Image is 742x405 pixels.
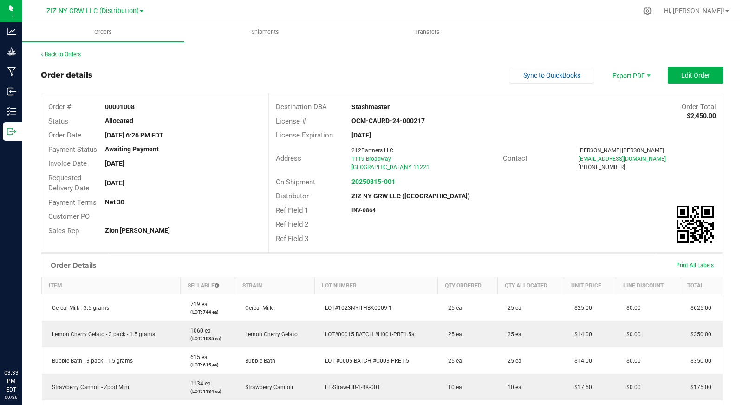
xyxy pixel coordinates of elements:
span: $0.00 [622,384,641,391]
strong: 00001008 [105,103,135,111]
span: LOT#1023NYITHBK0009-1 [320,305,392,311]
span: Sync to QuickBooks [523,72,580,79]
span: Distributor [276,192,309,200]
p: 09/26 [4,394,18,401]
span: License # [276,117,306,125]
th: Strain [235,277,315,294]
div: Order details [41,70,92,81]
span: Transfers [402,28,452,36]
span: FF-Straw-LIB-1-BK-001 [320,384,380,391]
span: Payment Terms [48,198,97,207]
span: Payment Status [48,145,97,154]
a: 20250815-001 [351,178,395,185]
span: Order Total [682,103,716,111]
span: LOT#00015 BATCH #H001-PRE1.5a [320,331,415,338]
th: Unit Price [564,277,616,294]
a: Transfers [346,22,508,42]
span: Cereal Milk - 3.5 grams [47,305,109,311]
span: Address [276,154,301,163]
span: 25 ea [443,305,462,311]
li: Export PDF [603,67,658,84]
th: Qty Ordered [438,277,497,294]
span: $14.00 [570,358,592,364]
span: 1119 Broadway [351,156,391,162]
span: $14.00 [570,331,592,338]
span: Bubble Bath - 3 pack - 1.5 grams [47,358,133,364]
span: Cereal Milk [241,305,273,311]
span: On Shipment [276,178,315,186]
th: Qty Allocated [497,277,564,294]
strong: OCM-CAURD-24-000217 [351,117,425,124]
span: Bubble Bath [241,358,275,364]
th: Sellable [180,277,235,294]
span: $350.00 [686,358,711,364]
a: Shipments [184,22,346,42]
span: [GEOGRAPHIC_DATA] [351,164,405,170]
p: (LOT: 1085 ea) [186,335,229,342]
span: Print All Labels [676,262,714,268]
inline-svg: Inventory [7,107,16,116]
iframe: Resource center [9,331,37,359]
span: NY [404,164,411,170]
inline-svg: Outbound [7,127,16,136]
span: Lemon Cherry Gelato - 3 pack - 1.5 grams [47,331,155,338]
strong: [DATE] 6:26 PM EDT [105,131,163,139]
span: Strawberry Cannoli [241,384,293,391]
span: 615 ea [186,354,208,360]
span: 25 ea [443,358,462,364]
th: Line Discount [616,277,680,294]
button: Sync to QuickBooks [510,67,593,84]
inline-svg: Grow [7,47,16,56]
span: $350.00 [686,331,711,338]
strong: INV-0864 [351,207,376,214]
th: Total [680,277,723,294]
span: License Expiration [276,131,333,139]
span: Ref Field 3 [276,235,308,243]
span: Requested Delivery Date [48,174,89,193]
span: 25 ea [503,331,521,338]
span: Ref Field 1 [276,206,308,215]
span: Strawberry Cannoli - Zpod Mini [47,384,129,391]
span: , [403,164,404,170]
span: [PHONE_NUMBER] [579,164,625,170]
span: Contact [503,154,527,163]
span: [EMAIL_ADDRESS][DOMAIN_NAME] [579,156,666,162]
strong: [DATE] [105,179,124,187]
strong: $2,450.00 [687,112,716,119]
span: Orders [82,28,124,36]
span: 10 ea [443,384,462,391]
span: Order Date [48,131,81,139]
span: 11221 [413,164,430,170]
span: Customer PO [48,212,90,221]
qrcode: 00001008 [677,206,714,243]
h1: Order Details [51,261,96,269]
strong: Net 30 [105,198,124,206]
span: LOT #0005 BATCH #C003-PRE1.5 [320,358,409,364]
span: 25 ea [443,331,462,338]
span: 1134 ea [186,380,211,387]
span: 1060 ea [186,327,211,334]
span: Shipments [239,28,292,36]
span: $625.00 [686,305,711,311]
a: Back to Orders [41,51,81,58]
span: 212Partners LLC [351,147,393,154]
inline-svg: Analytics [7,27,16,36]
span: Order # [48,103,71,111]
span: $175.00 [686,384,711,391]
strong: Stashmaster [351,103,390,111]
span: 10 ea [503,384,521,391]
span: Status [48,117,68,125]
th: Item [42,277,181,294]
button: Edit Order [668,67,723,84]
span: $25.00 [570,305,592,311]
p: 03:33 PM EDT [4,369,18,394]
span: Sales Rep [48,227,79,235]
span: [PERSON_NAME] [579,147,621,154]
span: Invoice Date [48,159,87,168]
span: Ref Field 2 [276,220,308,229]
inline-svg: Inbound [7,87,16,96]
strong: Awaiting Payment [105,145,159,153]
span: Destination DBA [276,103,327,111]
strong: [DATE] [105,160,124,167]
